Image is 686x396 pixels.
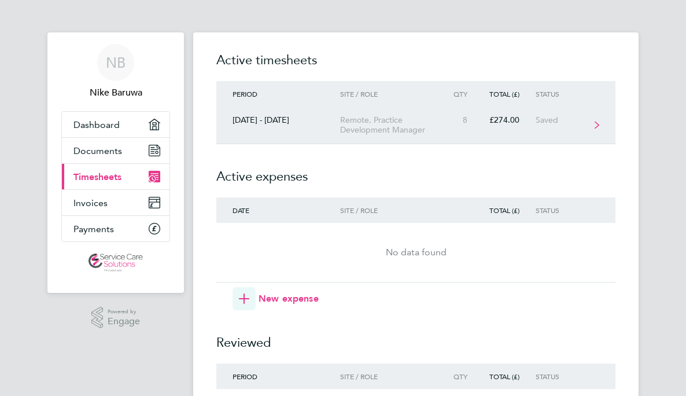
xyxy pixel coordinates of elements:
a: Go to home page [61,254,170,272]
img: servicecare-logo-retina.png [88,254,143,272]
span: Period [233,372,257,381]
div: Qty [444,372,484,380]
span: Payments [73,223,114,234]
h2: Reviewed [216,310,615,364]
a: Payments [62,216,169,241]
a: Documents [62,138,169,163]
div: Total (£) [484,90,536,98]
span: Period [233,89,257,98]
div: £274.00 [484,115,536,125]
div: Status [536,206,592,214]
a: Dashboard [62,112,169,137]
div: Total (£) [484,372,536,380]
div: Site / Role [340,206,444,214]
span: New expense [259,292,319,306]
div: No data found [216,245,615,259]
div: [DATE] - [DATE] [216,115,340,125]
span: Engage [108,317,140,327]
span: Powered by [108,307,140,317]
span: NB [106,55,126,70]
div: Status [536,372,592,380]
h2: Active expenses [216,144,615,197]
div: Site / Role [340,372,444,380]
a: Timesheets [62,164,169,189]
a: Invoices [62,190,169,215]
a: Powered byEngage [91,307,141,329]
nav: Main navigation [47,32,184,293]
div: Total (£) [484,206,536,214]
a: [DATE] - [DATE]Remote, Practice Development Manager8£274.00Saved [216,107,615,144]
span: Dashboard [73,119,120,130]
button: New expense [233,287,319,310]
div: Site / Role [340,90,444,98]
div: Date [216,206,340,214]
h2: Active timesheets [216,51,615,81]
div: Qty [444,90,484,98]
div: 8 [444,115,484,125]
span: Timesheets [73,171,121,182]
div: Remote, Practice Development Manager [340,115,444,135]
span: Invoices [73,197,108,208]
span: Documents [73,145,122,156]
a: NBNike Baruwa [61,44,170,100]
span: Nike Baruwa [61,86,170,100]
div: Status [536,90,592,98]
div: Saved [536,115,592,125]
